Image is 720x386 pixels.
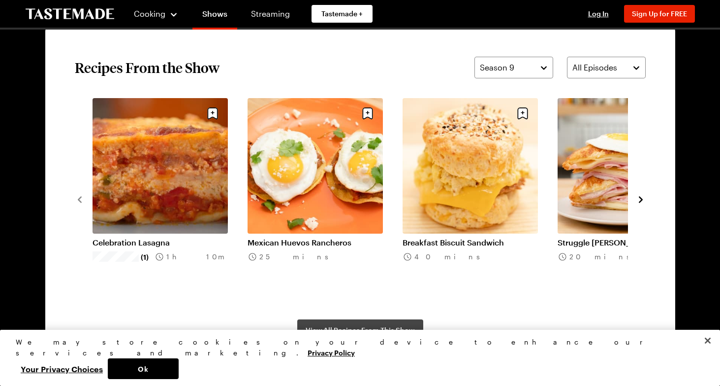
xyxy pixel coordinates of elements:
[26,8,114,20] a: To Tastemade Home Page
[93,238,228,247] a: Celebration Lasagna
[75,59,219,76] h2: Recipes From the Show
[16,337,696,379] div: Privacy
[93,98,248,300] div: 1 / 8
[248,98,403,300] div: 2 / 8
[403,238,538,247] a: Breakfast Biscuit Sandwich
[134,2,179,26] button: Cooking
[134,9,165,18] span: Cooking
[248,238,383,247] a: Mexican Huevos Rancheros
[16,337,696,358] div: We may store cookies on your device to enhance our services and marketing.
[632,9,687,18] span: Sign Up for FREE
[306,325,414,335] span: View All Recipes From This Show
[558,98,713,300] div: 4 / 8
[108,358,179,379] button: Ok
[312,5,373,23] a: Tastemade +
[636,193,646,205] button: navigate to next item
[403,98,558,300] div: 3 / 8
[321,9,363,19] span: Tastemade +
[358,104,377,123] button: Save recipe
[308,348,355,357] a: More information about your privacy, opens in a new tab
[588,9,609,18] span: Log In
[203,104,222,123] button: Save recipe
[297,319,423,341] a: View All Recipes From This Show
[75,193,85,205] button: navigate to previous item
[697,330,719,351] button: Close
[513,104,532,123] button: Save recipe
[474,57,553,78] button: Season 9
[192,2,237,30] a: Shows
[558,238,693,247] a: Struggle [PERSON_NAME]
[579,9,618,19] button: Log In
[16,358,108,379] button: Your Privacy Choices
[572,62,617,73] span: All Episodes
[480,62,514,73] span: Season 9
[567,57,646,78] button: All Episodes
[624,5,695,23] button: Sign Up for FREE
